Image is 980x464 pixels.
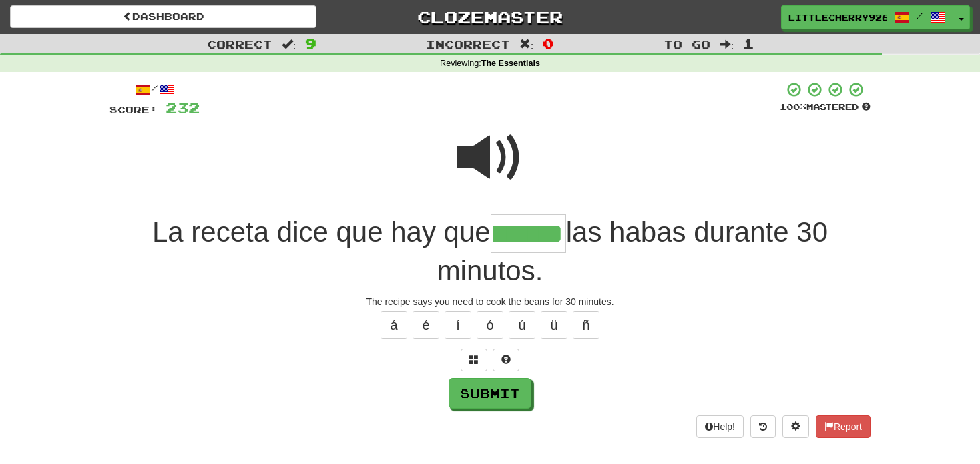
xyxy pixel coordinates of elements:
[493,349,519,371] button: Single letter hint - you only get 1 per sentence and score half the points! alt+h
[305,35,316,51] span: 9
[788,11,887,23] span: LittleCherry9267
[381,311,407,339] button: á
[426,37,510,51] span: Incorrect
[781,5,953,29] a: LittleCherry9267 /
[445,311,471,339] button: í
[750,415,776,438] button: Round history (alt+y)
[336,5,643,29] a: Clozemaster
[743,35,754,51] span: 1
[282,39,296,50] span: :
[696,415,744,438] button: Help!
[109,104,158,115] span: Score:
[109,295,871,308] div: The recipe says you need to cook the beans for 30 minutes.
[109,81,200,98] div: /
[413,311,439,339] button: é
[720,39,734,50] span: :
[449,378,531,409] button: Submit
[664,37,710,51] span: To go
[816,415,871,438] button: Report
[780,101,871,113] div: Mastered
[166,99,200,116] span: 232
[541,311,567,339] button: ü
[10,5,316,28] a: Dashboard
[519,39,534,50] span: :
[917,11,923,20] span: /
[543,35,554,51] span: 0
[437,216,828,286] span: las habas durante 30 minutos.
[207,37,272,51] span: Correct
[461,349,487,371] button: Switch sentence to multiple choice alt+p
[477,311,503,339] button: ó
[509,311,535,339] button: ú
[573,311,599,339] button: ñ
[481,59,540,68] strong: The Essentials
[780,101,806,112] span: 100 %
[152,216,491,248] span: La receta dice que hay que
